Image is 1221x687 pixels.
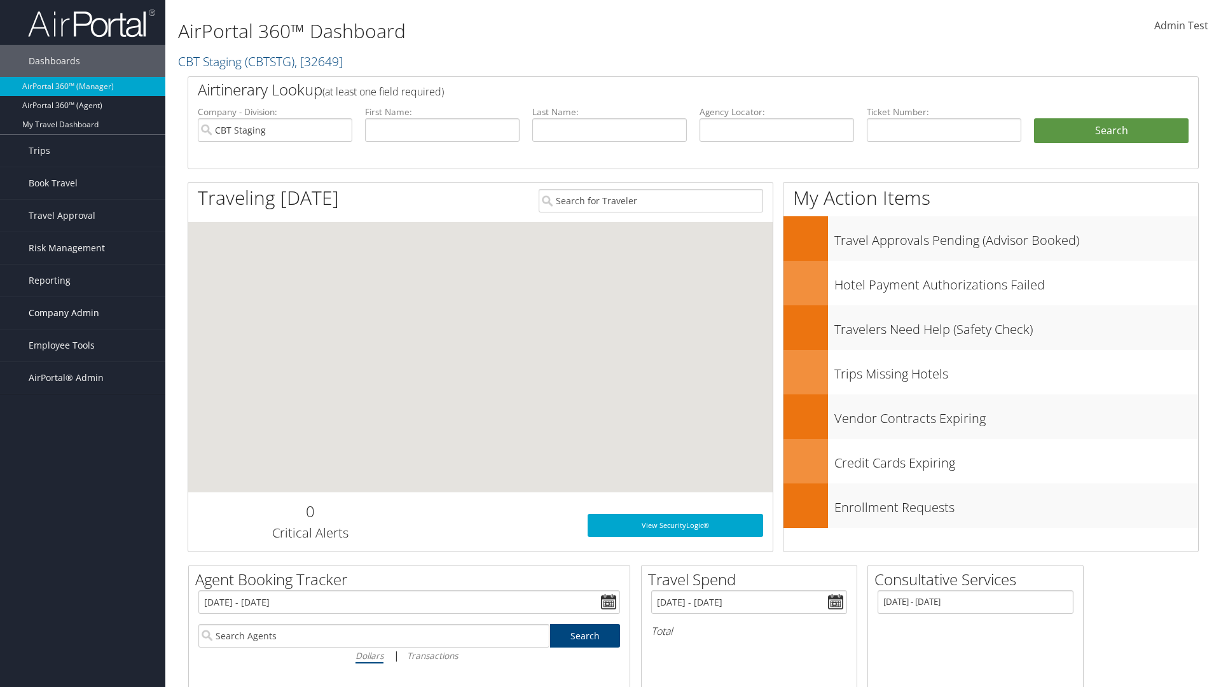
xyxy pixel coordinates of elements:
[550,624,621,648] a: Search
[198,624,549,648] input: Search Agents
[783,439,1198,483] a: Credit Cards Expiring
[834,403,1198,427] h3: Vendor Contracts Expiring
[783,305,1198,350] a: Travelers Need Help (Safety Check)
[532,106,687,118] label: Last Name:
[29,232,105,264] span: Risk Management
[407,649,458,662] i: Transactions
[834,314,1198,338] h3: Travelers Need Help (Safety Check)
[783,216,1198,261] a: Travel Approvals Pending (Advisor Booked)
[294,53,343,70] span: , [ 32649 ]
[783,350,1198,394] a: Trips Missing Hotels
[29,265,71,296] span: Reporting
[783,184,1198,211] h1: My Action Items
[783,483,1198,528] a: Enrollment Requests
[29,330,95,361] span: Employee Tools
[648,569,857,590] h2: Travel Spend
[834,359,1198,383] h3: Trips Missing Hotels
[783,394,1198,439] a: Vendor Contracts Expiring
[245,53,294,70] span: ( CBTSTG )
[198,501,422,522] h2: 0
[29,362,104,394] span: AirPortal® Admin
[29,200,95,232] span: Travel Approval
[198,106,352,118] label: Company - Division:
[1154,18,1208,32] span: Admin Test
[198,524,422,542] h3: Critical Alerts
[700,106,854,118] label: Agency Locator:
[178,53,343,70] a: CBT Staging
[198,184,339,211] h1: Traveling [DATE]
[198,79,1105,101] h2: Airtinerary Lookup
[834,448,1198,472] h3: Credit Cards Expiring
[178,18,865,45] h1: AirPortal 360™ Dashboard
[1154,6,1208,46] a: Admin Test
[195,569,630,590] h2: Agent Booking Tracker
[867,106,1021,118] label: Ticket Number:
[1034,118,1189,144] button: Search
[874,569,1083,590] h2: Consultative Services
[198,648,620,663] div: |
[834,270,1198,294] h3: Hotel Payment Authorizations Failed
[834,492,1198,517] h3: Enrollment Requests
[29,45,80,77] span: Dashboards
[539,189,763,212] input: Search for Traveler
[29,297,99,329] span: Company Admin
[322,85,444,99] span: (at least one field required)
[355,649,383,662] i: Dollars
[651,624,847,638] h6: Total
[365,106,520,118] label: First Name:
[28,8,155,38] img: airportal-logo.png
[834,225,1198,249] h3: Travel Approvals Pending (Advisor Booked)
[783,261,1198,305] a: Hotel Payment Authorizations Failed
[29,135,50,167] span: Trips
[29,167,78,199] span: Book Travel
[588,514,763,537] a: View SecurityLogic®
